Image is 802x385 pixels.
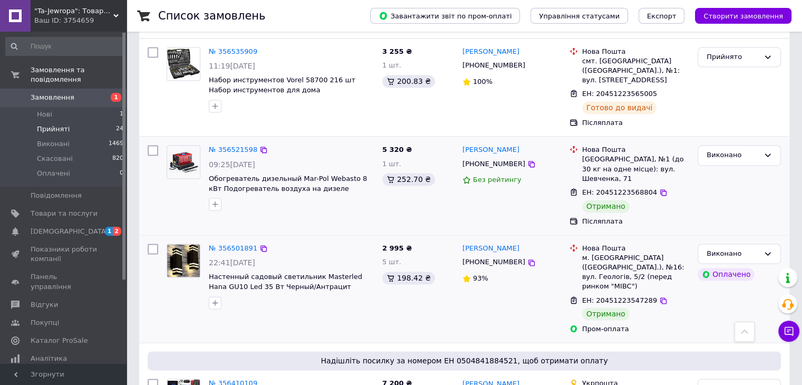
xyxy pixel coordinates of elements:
span: 1469 [109,139,123,149]
img: Фото товару [167,244,200,277]
span: Управління статусами [539,12,620,20]
span: Експорт [647,12,677,20]
div: Прийнято [707,52,759,63]
span: Показники роботи компанії [31,245,98,264]
h1: Список замовлень [158,9,265,22]
span: Товари та послуги [31,209,98,218]
div: [PHONE_NUMBER] [460,59,527,72]
span: Створити замовлення [703,12,783,20]
div: 200.83 ₴ [382,75,435,88]
button: Створити замовлення [695,8,791,24]
div: Виконано [707,150,759,161]
img: Фото товару [167,49,200,79]
div: 252.70 ₴ [382,173,435,186]
div: Нова Пошта [582,244,689,253]
span: Аналітика [31,354,67,363]
div: [GEOGRAPHIC_DATA], №1 (до 30 кг на одне місце): вул. Шевченка, 71 [582,155,689,184]
div: смт. [GEOGRAPHIC_DATA] ([GEOGRAPHIC_DATA].), №1: вул. [STREET_ADDRESS] [582,56,689,85]
span: Надішліть посилку за номером ЕН 0504841884521, щоб отримати оплату [152,355,777,366]
input: Пошук [5,37,124,56]
div: 198.42 ₴ [382,272,435,284]
a: № 356501891 [209,244,257,252]
a: Створити замовлення [684,12,791,20]
div: [PHONE_NUMBER] [460,255,527,269]
span: 1 [111,93,121,102]
div: Післяплата [582,118,689,128]
span: 11:19[DATE] [209,62,255,70]
button: Завантажити звіт по пром-оплаті [370,8,520,24]
span: 09:25[DATE] [209,160,255,169]
button: Експорт [639,8,685,24]
div: Отримано [582,200,630,213]
span: Панель управління [31,272,98,291]
div: [PHONE_NUMBER] [460,157,527,171]
span: 820 [112,154,123,163]
a: Фото товару [167,47,200,81]
a: Фото товару [167,244,200,277]
span: 1 шт. [382,61,401,69]
span: Оплачені [37,169,70,178]
span: 1 шт. [382,160,401,168]
span: Замовлення та повідомлення [31,65,127,84]
span: 2 [113,227,121,236]
span: Скасовані [37,154,73,163]
a: № 356521598 [209,146,257,153]
span: 2 995 ₴ [382,244,412,252]
span: Каталог ProSale [31,336,88,345]
img: Фото товару [167,151,200,173]
button: Чат з покупцем [778,321,799,342]
div: Післяплата [582,217,689,226]
span: "Ta-Jewropa": Товари для дому, авто, спорту, ремонту і дітей [34,6,113,16]
span: ЕН: 20451223565005 [582,90,657,98]
span: 100% [473,78,492,85]
span: ЕН: 20451223547289 [582,296,657,304]
span: 22:41[DATE] [209,258,255,267]
span: 1 [120,110,123,119]
div: Готово до видачі [582,101,657,114]
a: Обогреватель дизельный Mar-Pol Webasto 8 кВт Подогреватель воздуха на дизеле Автономный дизельный... [209,175,367,202]
span: Завантажити звіт по пром-оплаті [379,11,511,21]
div: м. [GEOGRAPHIC_DATA] ([GEOGRAPHIC_DATA].), №16: вул. Геологів, 5/2 (перед ринком "МІВС") [582,253,689,292]
div: Оплачено [698,268,755,281]
span: 5 320 ₴ [382,146,412,153]
span: Покупці [31,318,59,328]
span: Без рейтингу [473,176,521,184]
span: 1 [105,227,113,236]
a: № 356535909 [209,47,257,55]
span: Повідомлення [31,191,82,200]
a: [PERSON_NAME] [462,244,519,254]
span: 24 [116,124,123,134]
div: Ваш ID: 3754659 [34,16,127,25]
span: Прийняті [37,124,70,134]
span: Нові [37,110,52,119]
span: Відгуки [31,300,58,310]
span: ЕН: 20451223568804 [582,188,657,196]
span: [DEMOGRAPHIC_DATA] [31,227,109,236]
span: 93% [473,274,488,282]
a: Набор инструментов Vorel 58700 216 шт Набор инструментов для дома Автомобильный набор инструментов [209,76,355,103]
div: Пром-оплата [582,324,689,334]
span: Замовлення [31,93,74,102]
button: Управління статусами [530,8,628,24]
a: Фото товару [167,145,200,179]
span: 0 [120,169,123,178]
div: Нова Пошта [582,145,689,155]
span: Виконані [37,139,70,149]
div: Виконано [707,248,759,259]
a: [PERSON_NAME] [462,145,519,155]
div: Отримано [582,307,630,320]
span: 5 шт. [382,258,401,266]
a: Настенный садовый светильник Masterled Hana GU10 Led 35 Вт Черный/Антрацит Садовый светильник Led... [209,273,362,300]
